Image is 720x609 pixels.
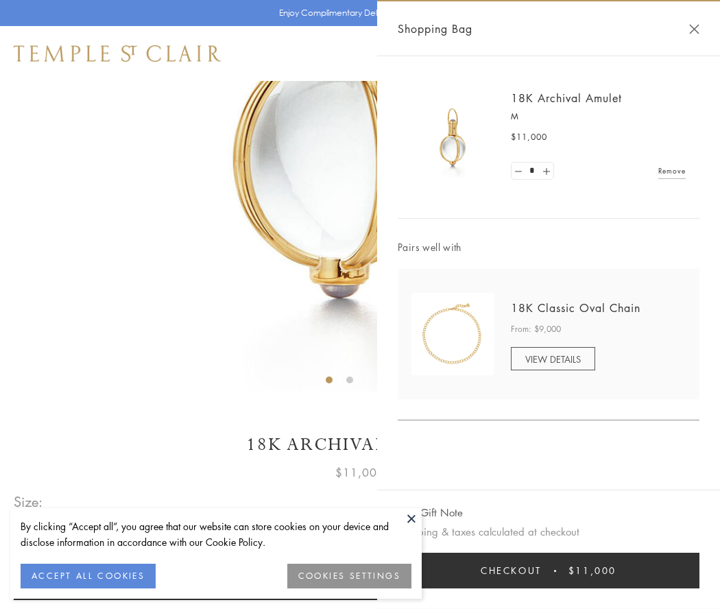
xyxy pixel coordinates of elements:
[398,239,699,255] span: Pairs well with
[287,564,411,588] button: COOKIES SETTINGS
[14,490,44,513] span: Size:
[21,564,156,588] button: ACCEPT ALL COOKIES
[21,518,411,550] div: By clicking “Accept all”, you agree that our website can store cookies on your device and disclos...
[511,300,640,315] a: 18K Classic Oval Chain
[398,523,699,540] p: Shipping & taxes calculated at checkout
[411,96,494,178] img: 18K Archival Amulet
[398,504,463,521] button: Add Gift Note
[335,464,385,481] span: $11,000
[398,20,472,38] span: Shopping Bag
[398,553,699,588] button: Checkout $11,000
[411,293,494,375] img: N88865-OV18
[511,130,547,144] span: $11,000
[14,433,706,457] h1: 18K Archival Amulet
[511,322,561,336] span: From: $9,000
[689,24,699,34] button: Close Shopping Bag
[481,563,542,578] span: Checkout
[511,347,595,370] a: VIEW DETAILS
[658,163,686,178] a: Remove
[539,163,553,180] a: Set quantity to 2
[511,110,686,123] p: M
[512,163,525,180] a: Set quantity to 0
[279,6,435,20] p: Enjoy Complimentary Delivery & Returns
[525,353,581,366] span: VIEW DETAILS
[568,563,616,578] span: $11,000
[14,45,221,62] img: Temple St. Clair
[511,91,622,106] a: 18K Archival Amulet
